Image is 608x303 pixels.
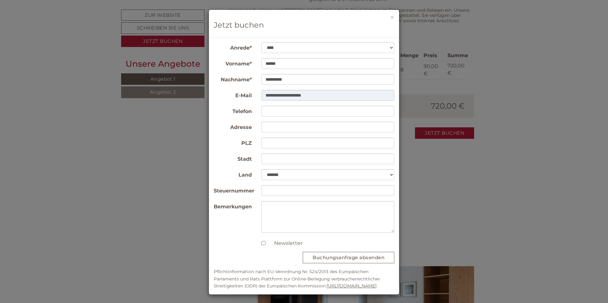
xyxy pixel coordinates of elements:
div: [GEOGRAPHIC_DATA] [10,18,114,24]
label: Newsletter [268,240,302,247]
label: Anrede* [209,42,257,52]
label: PLZ [209,138,257,147]
label: Steuernummer [209,185,257,195]
small: 14:44 [10,31,114,35]
label: Stadt [209,153,257,163]
h3: Jetzt buchen [214,21,394,29]
small: Pflichtinformation nach EU-Verordnung Nr. 524/2013 des Europäischen Parlaments und Rats Plattform... [214,269,380,289]
label: Land [209,169,257,179]
button: Senden [209,167,251,179]
label: Bemerkungen [209,201,257,211]
a: [URL][DOMAIN_NAME] [327,283,377,289]
button: Buchungsanfrage absenden [303,252,394,263]
div: [DATE] [113,5,138,16]
button: × [390,14,394,21]
label: Adresse [209,122,257,131]
label: Vorname* [209,58,257,68]
div: Guten Tag, wie können wir Ihnen helfen? [5,17,117,37]
label: Telefon [209,106,257,115]
label: Nachname* [209,74,257,84]
label: E-Mail [209,90,257,99]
